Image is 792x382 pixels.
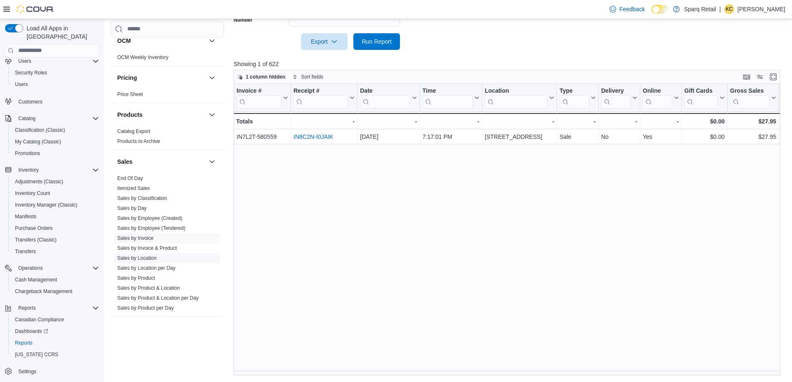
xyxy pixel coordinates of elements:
[684,87,725,108] button: Gift Cards
[8,79,102,90] button: Users
[237,87,288,108] button: Invoice #
[485,87,554,108] button: Location
[12,315,99,325] span: Canadian Compliance
[117,37,131,45] h3: OCM
[422,87,473,95] div: Time
[601,132,637,142] div: No
[15,351,58,358] span: [US_STATE] CCRS
[485,87,548,108] div: Location
[18,58,31,64] span: Users
[15,190,50,197] span: Inventory Count
[207,73,217,83] button: Pricing
[12,212,39,222] a: Manifests
[560,87,589,95] div: Type
[117,225,185,232] span: Sales by Employee (Tendered)
[117,74,205,82] button: Pricing
[12,246,39,256] a: Transfers
[289,72,326,82] button: Sort fields
[8,199,102,211] button: Inventory Manager (Classic)
[15,138,61,145] span: My Catalog (Classic)
[422,87,473,108] div: Time
[306,33,343,50] span: Export
[643,132,679,142] div: Yes
[117,265,175,271] span: Sales by Location per Day
[12,326,52,336] a: Dashboards
[117,185,150,192] span: Itemized Sales
[12,326,99,336] span: Dashboards
[117,285,180,291] span: Sales by Product & Location
[651,5,669,14] input: Dark Mode
[294,87,348,95] div: Receipt #
[12,212,99,222] span: Manifests
[485,132,554,142] div: [STREET_ADDRESS]
[8,286,102,297] button: Chargeback Management
[18,305,36,311] span: Reports
[117,54,168,61] span: OCM Weekly Inventory
[237,87,281,95] div: Invoice #
[422,87,479,108] button: Time
[117,205,147,211] a: Sales by Day
[360,132,417,142] div: [DATE]
[18,115,35,122] span: Catalog
[684,4,716,14] p: Sparq Retail
[117,74,137,82] h3: Pricing
[117,295,199,301] span: Sales by Product & Location per Day
[117,195,167,202] span: Sales by Classification
[719,4,721,14] p: |
[560,87,589,108] div: Type
[15,263,99,273] span: Operations
[353,33,400,50] button: Run Report
[15,340,32,346] span: Reports
[117,54,168,60] a: OCM Weekly Inventory
[15,165,42,175] button: Inventory
[12,79,31,89] a: Users
[12,275,99,285] span: Cash Management
[12,188,99,198] span: Inventory Count
[12,200,99,210] span: Inventory Manager (Classic)
[12,177,67,187] a: Adjustments (Classic)
[12,286,76,296] a: Chargeback Management
[8,67,102,79] button: Security Roles
[738,4,785,14] p: [PERSON_NAME]
[15,276,57,283] span: Cash Management
[755,72,765,82] button: Display options
[294,133,333,140] a: IN8C2N-I0JAIK
[237,87,281,108] div: Invoice #
[12,286,99,296] span: Chargeback Management
[601,116,637,126] div: -
[15,127,65,133] span: Classification (Classic)
[606,1,648,17] a: Feedback
[15,56,35,66] button: Users
[8,349,102,360] button: [US_STATE] CCRS
[117,111,143,119] h3: Products
[15,263,46,273] button: Operations
[684,87,718,108] div: Gift Card Sales
[726,4,733,14] span: KC
[301,74,323,80] span: Sort fields
[422,116,479,126] div: -
[18,99,42,105] span: Customers
[12,188,54,198] a: Inventory Count
[730,87,770,95] div: Gross Sales
[8,246,102,257] button: Transfers
[12,235,99,245] span: Transfers (Classic)
[207,110,217,120] button: Products
[117,255,157,261] a: Sales by Location
[730,87,776,108] button: Gross Sales
[117,235,153,242] span: Sales by Invoice
[8,211,102,222] button: Manifests
[2,55,102,67] button: Users
[15,213,36,220] span: Manifests
[117,275,155,281] a: Sales by Product
[8,234,102,246] button: Transfers (Classic)
[12,137,99,147] span: My Catalog (Classic)
[12,338,36,348] a: Reports
[12,350,99,360] span: Washington CCRS
[601,87,631,95] div: Delivery
[234,60,786,68] p: Showing 1 of 622
[236,116,288,126] div: Totals
[8,222,102,234] button: Purchase Orders
[2,113,102,124] button: Catalog
[8,325,102,337] a: Dashboards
